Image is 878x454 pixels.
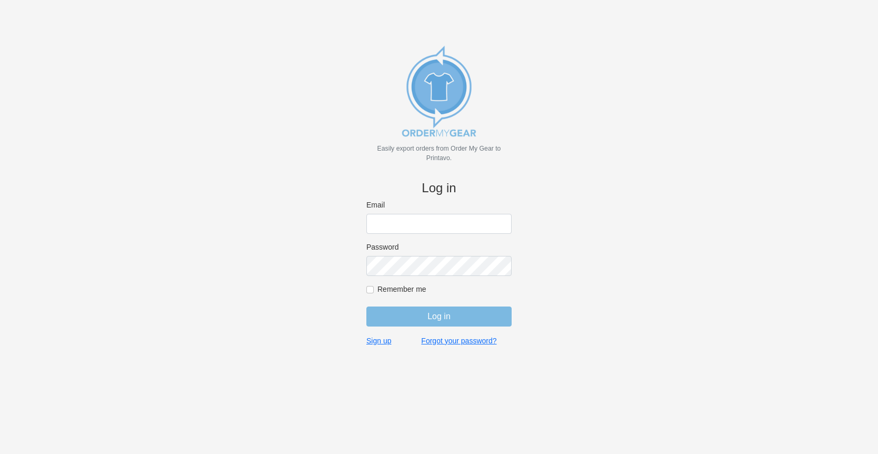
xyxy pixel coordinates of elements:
h4: Log in [366,181,512,196]
label: Password [366,242,512,252]
p: Easily export orders from Order My Gear to Printavo. [366,144,512,163]
a: Forgot your password? [421,336,496,346]
img: new_omg_export_logo-652582c309f788888370c3373ec495a74b7b3fc93c8838f76510ecd25890bcc4.png [386,38,492,144]
label: Email [366,200,512,210]
input: Log in [366,307,512,327]
label: Remember me [377,284,512,294]
a: Sign up [366,336,391,346]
